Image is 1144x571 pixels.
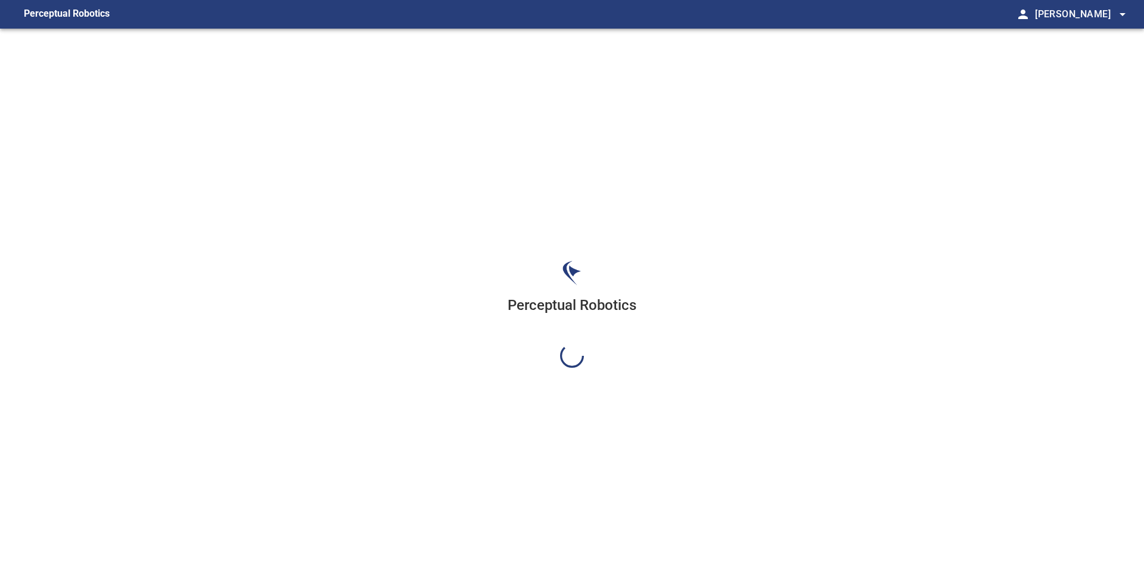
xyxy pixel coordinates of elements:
span: person [1016,7,1030,21]
span: [PERSON_NAME] [1035,6,1130,23]
button: [PERSON_NAME] [1030,2,1130,26]
figcaption: Perceptual Robotics [24,5,110,24]
img: pr [562,260,582,285]
div: Perceptual Robotics [508,295,636,344]
span: arrow_drop_down [1115,7,1130,21]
